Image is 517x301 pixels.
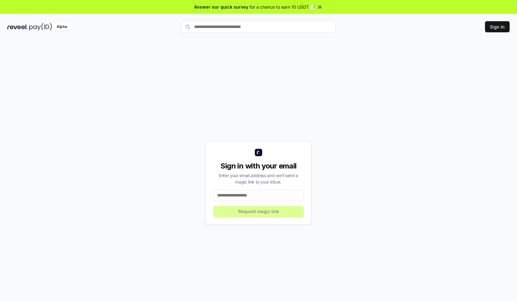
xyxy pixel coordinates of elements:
[213,161,304,171] div: Sign in with your email
[485,21,510,32] button: Sign In
[250,4,315,10] span: for a chance to earn 10 USDT 📝
[53,23,70,31] div: Alpha
[255,149,262,156] img: logo_small
[29,23,52,31] img: pay_id
[194,4,248,10] span: Answer our quick survey
[7,23,28,31] img: reveel_dark
[213,172,304,185] div: Enter your email address and we’ll send a magic link to your inbox.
